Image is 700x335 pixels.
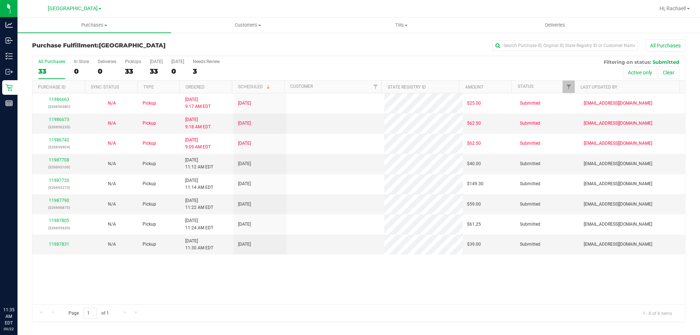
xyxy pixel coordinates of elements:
div: 3 [193,67,220,75]
button: All Purchases [645,39,685,52]
a: State Registry ID [388,85,426,90]
span: [DATE] [238,180,251,187]
span: [GEOGRAPHIC_DATA] [48,5,98,12]
a: Filter [369,81,381,93]
div: All Purchases [38,59,65,64]
span: $59.00 [467,201,481,208]
input: 1 [83,308,97,319]
span: [DATE] 9:18 AM EDT [185,116,211,130]
a: 11987720 [49,178,69,183]
button: N/A [108,100,116,107]
div: [DATE] [171,59,184,64]
span: Deliveries [535,22,575,28]
span: Submitted [520,180,540,187]
a: Filter [563,81,575,93]
a: 11987831 [49,242,69,247]
a: Status [518,84,533,89]
span: Not Applicable [108,121,116,126]
div: 33 [38,67,65,75]
a: Amount [465,85,483,90]
p: (326696875) [37,204,81,211]
span: [DATE] [238,201,251,208]
span: $61.25 [467,221,481,228]
span: Pickup [143,120,156,127]
span: Pickup [143,160,156,167]
span: [EMAIL_ADDRESS][DOMAIN_NAME] [584,201,652,208]
p: (326656380) [37,103,81,110]
span: Tills [325,22,478,28]
p: (326659904) [37,144,81,151]
span: [DATE] [238,120,251,127]
span: $149.30 [467,180,483,187]
span: [GEOGRAPHIC_DATA] [99,42,166,49]
span: [DATE] 9:09 AM EDT [185,137,211,151]
span: [EMAIL_ADDRESS][DOMAIN_NAME] [584,120,652,127]
span: [EMAIL_ADDRESS][DOMAIN_NAME] [584,100,652,107]
span: Not Applicable [108,202,116,207]
span: Hi, Rachael! [660,5,686,11]
span: Not Applicable [108,101,116,106]
button: N/A [108,160,116,167]
span: [DATE] [238,100,251,107]
span: [DATE] 11:24 AM EDT [185,217,213,231]
button: N/A [108,221,116,228]
a: Purchase ID [38,85,66,90]
h3: Purchase Fulfillment: [32,42,250,49]
a: Scheduled [238,84,271,89]
span: [DATE] [238,241,251,248]
a: 11987790 [49,198,69,203]
span: Submitted [653,59,679,65]
iframe: Resource center [7,277,29,299]
p: (326695639) [37,225,81,231]
div: 33 [125,67,141,75]
span: [DATE] 11:12 AM EDT [185,157,213,171]
span: Not Applicable [108,242,116,247]
span: $25.00 [467,100,481,107]
span: [EMAIL_ADDRESS][DOMAIN_NAME] [584,180,652,187]
span: [EMAIL_ADDRESS][DOMAIN_NAME] [584,160,652,167]
span: Purchases [17,22,171,28]
button: N/A [108,120,116,127]
span: [DATE] 11:22 AM EDT [185,197,213,211]
inline-svg: Outbound [5,68,13,75]
span: Submitted [520,241,540,248]
span: Submitted [520,160,540,167]
div: Needs Review [193,59,220,64]
div: 0 [98,67,116,75]
p: 09/22 [3,326,14,332]
span: $40.00 [467,160,481,167]
span: Submitted [520,120,540,127]
button: N/A [108,180,116,187]
a: 11986673 [49,117,69,122]
a: 11986663 [49,97,69,102]
a: Purchases [17,17,171,33]
button: Clear [658,66,679,79]
a: Last Updated By [580,85,617,90]
input: Search Purchase ID, Original ID, State Registry ID or Customer Name... [492,40,638,51]
span: Submitted [520,221,540,228]
a: Deliveries [478,17,632,33]
span: Not Applicable [108,161,116,166]
a: Sync Status [91,85,119,90]
span: Pickup [143,140,156,147]
div: 33 [150,67,163,75]
a: Ordered [186,85,205,90]
span: [DATE] [238,221,251,228]
inline-svg: Inbound [5,37,13,44]
span: [DATE] 11:30 AM EDT [185,238,213,252]
p: (326692273) [37,184,81,191]
span: Page of 1 [62,308,115,319]
span: 1 - 8 of 8 items [637,308,678,319]
inline-svg: Analytics [5,21,13,28]
div: Deliveries [98,59,116,64]
p: 11:35 AM EDT [3,307,14,326]
p: (326656233) [37,124,81,131]
span: Pickup [143,180,156,187]
span: Submitted [520,201,540,208]
inline-svg: Inventory [5,52,13,60]
span: $62.50 [467,140,481,147]
button: N/A [108,140,116,147]
p: (326693109) [37,164,81,171]
span: $62.50 [467,120,481,127]
inline-svg: Reports [5,100,13,107]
